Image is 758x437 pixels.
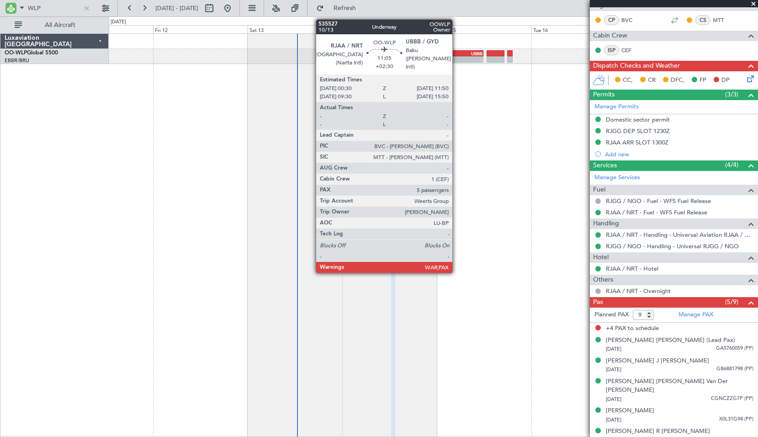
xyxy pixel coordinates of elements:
[439,57,461,62] div: -
[594,102,639,112] a: Manage Permits
[5,50,27,56] span: OO-WLP
[606,287,671,295] a: RJAA / NRT - Overnight
[342,25,437,33] div: Sun 14
[606,357,709,366] div: [PERSON_NAME] J [PERSON_NAME]
[700,76,706,85] span: FP
[606,366,621,373] span: [DATE]
[713,16,733,24] a: MTT
[621,16,642,24] a: BVC
[531,25,626,33] div: Tue 16
[725,90,738,99] span: (3/3)
[312,1,367,16] button: Refresh
[678,310,713,320] a: Manage PAX
[248,25,342,33] div: Sat 13
[719,416,753,423] span: X0L31G94 (PP)
[326,5,364,11] span: Refresh
[5,57,29,64] a: EBBR/BRU
[606,127,670,135] div: RJGG DEP SLOT 1230Z
[437,25,531,33] div: Mon 15
[606,324,659,333] span: +4 PAX to schedule
[593,185,605,195] span: Fuel
[606,208,707,216] a: RJAA / NRT - Fuel - WFS Fuel Release
[623,76,633,85] span: CC,
[721,76,730,85] span: DP
[606,396,621,403] span: [DATE]
[606,406,654,416] div: [PERSON_NAME]
[716,365,753,373] span: GB6881798 (PP)
[594,173,640,182] a: Manage Services
[593,297,603,308] span: Pax
[671,76,684,85] span: DFC,
[725,160,738,170] span: (4/4)
[604,45,619,55] div: ISP
[648,76,656,85] span: CR
[461,51,482,56] div: UBBB
[155,4,198,12] span: [DATE] - [DATE]
[593,61,680,71] span: Dispatch Checks and Weather
[593,218,619,229] span: Handling
[711,395,753,403] span: CGNCZZG7P (PP)
[716,345,753,352] span: GA5760059 (PP)
[606,336,735,345] div: [PERSON_NAME] [PERSON_NAME] (Lead Pax)
[24,22,96,28] span: All Aircraft
[593,160,617,171] span: Services
[606,231,753,239] a: RJAA / NRT - Handling - Universal Aviation RJAA / NRT
[606,377,753,395] div: [PERSON_NAME] [PERSON_NAME] Van Der [PERSON_NAME]
[606,197,711,205] a: RJGG / NGO - Fuel - WFS Fuel Release
[604,15,619,25] div: CP
[593,252,609,263] span: Hotel
[461,57,482,62] div: -
[593,31,627,41] span: Cabin Crew
[28,1,80,15] input: A/C (Reg. or Type)
[594,310,629,320] label: Planned PAX
[695,15,710,25] div: CS
[111,18,126,26] div: [DATE]
[593,90,615,100] span: Permits
[605,150,753,158] div: Add new
[606,242,739,250] a: RJGG / NGO - Handling - Universal RJGG / NGO
[10,18,99,32] button: All Aircraft
[606,265,658,272] a: RJAA / NRT - Hotel
[606,139,668,146] div: RJAA ARR SLOT 1300Z
[606,116,670,123] div: Domestic sector permit
[621,46,642,54] a: CEF
[606,416,621,423] span: [DATE]
[5,50,58,56] a: OO-WLPGlobal 5500
[725,297,738,307] span: (5/9)
[593,275,613,285] span: Others
[606,427,710,436] div: [PERSON_NAME] R [PERSON_NAME]
[439,51,461,56] div: RJAA
[606,346,621,352] span: [DATE]
[153,25,248,33] div: Fri 12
